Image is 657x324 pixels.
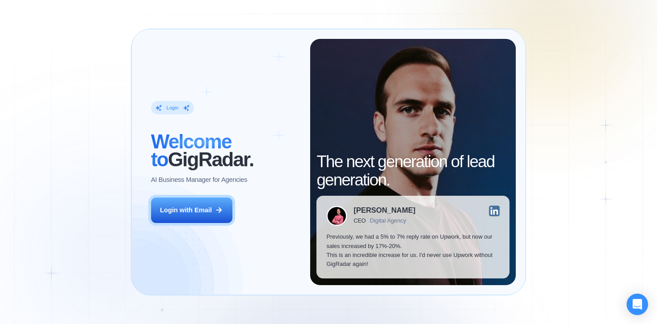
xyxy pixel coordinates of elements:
[326,232,499,269] p: Previously, we had a 5% to 7% reply rate on Upwork, but now our sales increased by 17%-20%. This ...
[370,218,406,224] div: Digital Agency
[627,294,648,315] div: Open Intercom Messenger
[151,130,232,170] span: Welcome to
[354,207,415,215] div: [PERSON_NAME]
[160,206,212,215] div: Login with Email
[151,133,300,169] h2: ‍ GigRadar.
[167,105,179,111] div: Login
[151,198,232,223] button: Login with Email
[316,153,509,189] h2: The next generation of lead generation.
[151,175,248,184] p: AI Business Manager for Agencies
[354,218,366,224] div: CEO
